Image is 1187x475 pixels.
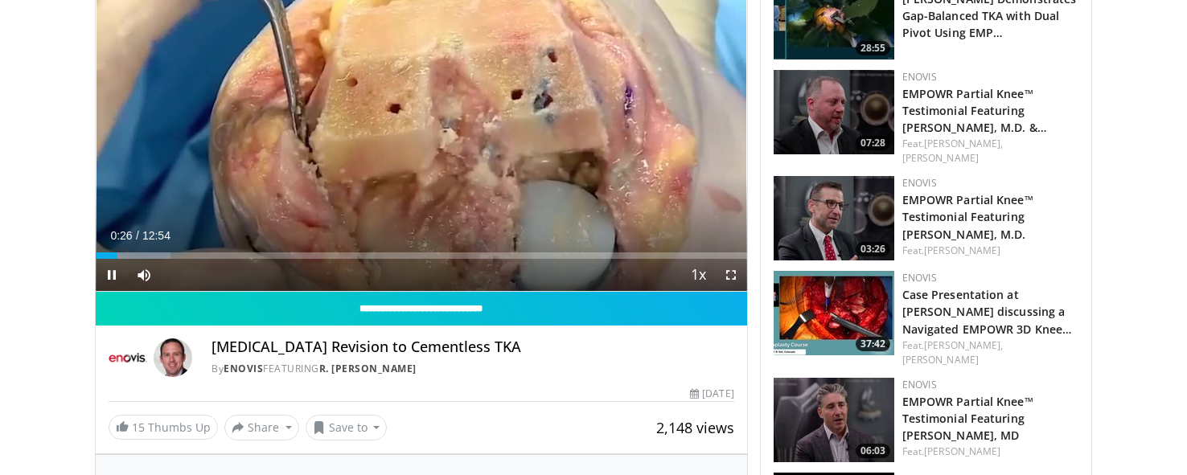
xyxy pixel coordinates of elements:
a: EMPOWR Partial Knee™ Testimonial Featuring [PERSON_NAME], M.D. [902,192,1033,241]
a: 07:28 [774,70,894,154]
a: R. [PERSON_NAME] [319,362,417,375]
div: [DATE] [690,387,733,401]
span: 03:26 [856,242,890,256]
a: [PERSON_NAME] [902,151,979,165]
span: 15 [132,420,145,435]
img: 89c12bab-b537-411a-a5df-30a5df20ee20.150x105_q85_crop-smart_upscale.jpg [774,271,894,355]
img: Avatar [154,338,192,377]
button: Pause [96,259,128,291]
a: Case Presentation at [PERSON_NAME] discussing a Navigated EMPOWR 3D Knee… [902,287,1073,336]
a: Enovis [902,70,937,84]
button: Playback Rate [683,259,715,291]
div: By FEATURING [212,362,734,376]
a: Enovis [902,378,937,391]
a: EMPOWR Partial Knee™ Testimonial Featuring [PERSON_NAME], M.D. &… [902,86,1047,135]
h4: [MEDICAL_DATA] Revision to Cementless TKA [212,338,734,356]
span: / [136,229,139,242]
a: 06:03 [774,378,894,462]
span: 07:28 [856,136,890,150]
a: [PERSON_NAME], [924,137,1003,150]
span: 37:42 [856,337,890,351]
button: Share [224,415,299,440]
a: EMPOWR Partial Knee™ Testimonial Featuring [PERSON_NAME], MD [902,394,1033,443]
img: Enovis [109,338,147,377]
a: [PERSON_NAME] [924,444,1000,458]
button: Mute [128,259,160,291]
img: 4d6ec3e7-4849-46c8-9113-3733145fecf3.150x105_q85_crop-smart_upscale.jpg [774,176,894,260]
a: [PERSON_NAME] [924,244,1000,257]
a: 15 Thumbs Up [109,415,218,440]
a: [PERSON_NAME], [924,338,1003,352]
div: Feat. [902,137,1078,166]
button: Fullscreen [715,259,747,291]
a: Enovis [902,271,937,285]
div: Feat. [902,444,1078,459]
div: Progress Bar [96,252,747,259]
a: [PERSON_NAME] [902,353,979,366]
button: Save to [306,415,388,440]
a: 03:26 [774,176,894,260]
a: Enovis [224,362,263,375]
span: 0:26 [110,229,132,242]
img: 678470ae-5eee-48a8-af01-e23260d107ce.150x105_q85_crop-smart_upscale.jpg [774,70,894,154]
span: 12:54 [142,229,170,242]
a: Enovis [902,176,937,190]
div: Feat. [902,244,1078,258]
a: 37:42 [774,271,894,355]
span: 2,148 views [656,418,734,437]
span: 28:55 [856,41,890,55]
div: Feat. [902,338,1078,367]
img: cb5a805a-5036-47ea-9433-f771e12ee86a.150x105_q85_crop-smart_upscale.jpg [774,378,894,462]
span: 06:03 [856,444,890,458]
